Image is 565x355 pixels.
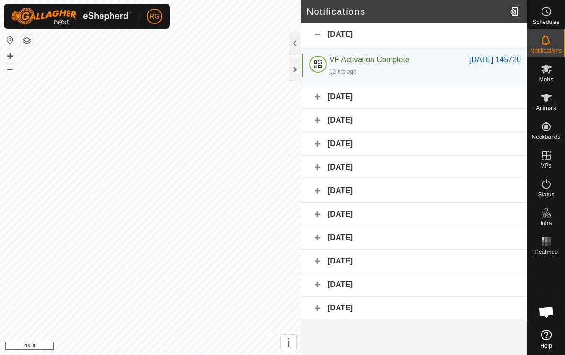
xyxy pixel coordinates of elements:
span: Help [540,343,552,349]
div: [DATE] [301,250,527,273]
div: 12 hrs ago [329,68,357,76]
span: Status [538,192,554,197]
button: Map Layers [21,35,33,46]
div: [DATE] [301,156,527,179]
div: Open chat [532,298,561,326]
div: [DATE] [301,273,527,297]
span: VPs [541,163,551,169]
div: [DATE] [301,132,527,156]
div: [DATE] [301,179,527,203]
span: VP Activation Complete [329,56,409,64]
div: [DATE] [301,226,527,250]
div: [DATE] [301,109,527,132]
div: [DATE] [301,85,527,109]
span: Neckbands [531,134,560,140]
h2: Notifications [306,6,506,17]
a: Help [527,326,565,353]
span: RG [150,11,160,22]
a: Privacy Policy [113,343,148,351]
button: i [281,335,296,351]
button: + [4,50,16,62]
a: Contact Us [160,343,188,351]
span: Notifications [531,48,562,54]
div: [DATE] [301,297,527,320]
span: i [287,336,290,349]
div: [DATE] 145720 [469,54,521,66]
span: Infra [540,220,552,226]
span: Mobs [539,77,553,82]
button: – [4,63,16,74]
span: Animals [536,105,556,111]
img: Gallagher Logo [11,8,131,25]
div: [DATE] [301,23,527,46]
span: Schedules [532,19,559,25]
span: Heatmap [534,249,558,255]
div: [DATE] [301,203,527,226]
button: Reset Map [4,34,16,46]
